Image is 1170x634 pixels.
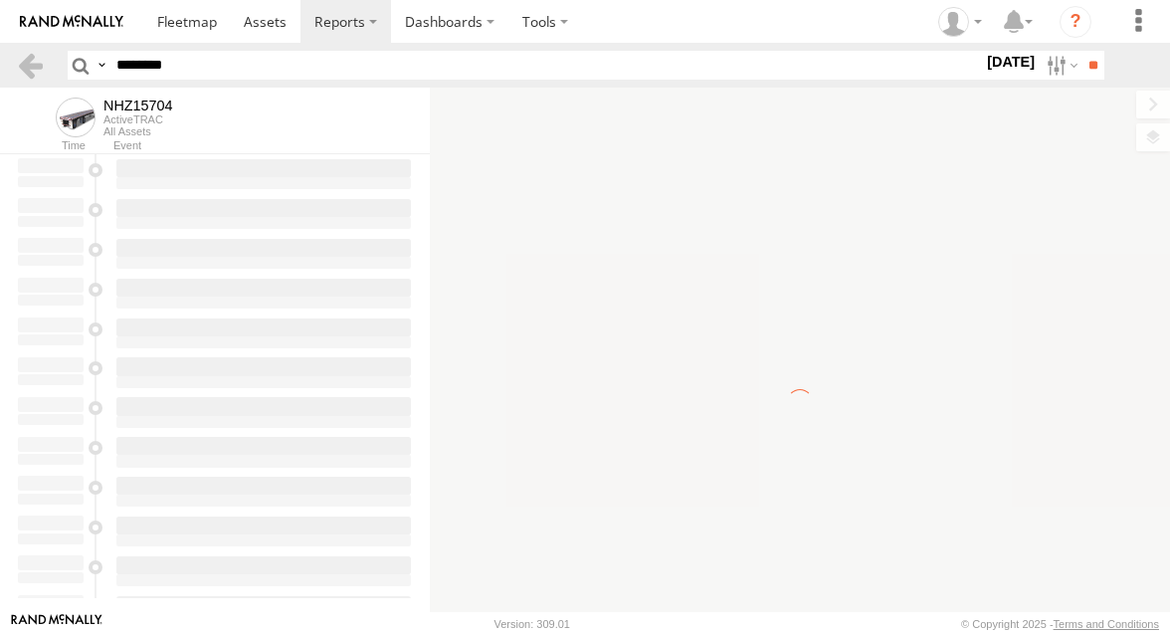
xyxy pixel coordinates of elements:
[11,614,102,634] a: Visit our Website
[16,51,45,80] a: Back to previous Page
[983,51,1039,73] label: [DATE]
[494,618,570,630] div: Version: 309.01
[20,15,123,29] img: rand-logo.svg
[103,113,173,125] div: ActiveTRAC
[103,98,173,113] div: NHZ15704 - View Asset History
[1039,51,1081,80] label: Search Filter Options
[1054,618,1159,630] a: Terms and Conditions
[961,618,1159,630] div: © Copyright 2025 -
[16,141,86,151] div: Time
[113,141,430,151] div: Event
[931,7,989,37] div: Zulema McIntosch
[1060,6,1091,38] i: ?
[94,51,109,80] label: Search Query
[103,125,173,137] div: All Assets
